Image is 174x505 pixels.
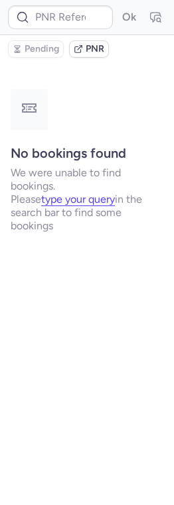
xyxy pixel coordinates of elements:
[69,40,109,58] button: PNR
[8,5,113,29] input: PNR Reference
[8,40,64,58] button: Pending
[41,194,115,205] button: type your query
[11,193,163,233] p: Please in the search bar to find some bookings
[11,166,163,193] p: We were unable to find bookings.
[11,145,126,161] strong: No bookings found
[25,44,59,54] span: Pending
[86,44,104,54] span: PNR
[118,7,139,28] button: Ok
